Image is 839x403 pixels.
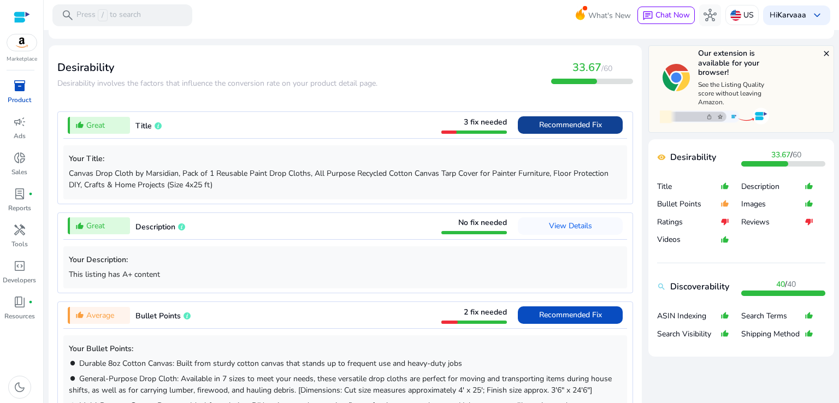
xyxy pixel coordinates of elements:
span: handyman [13,223,26,236]
h5: Your Description: [69,256,622,265]
p: Title [657,181,720,192]
mat-icon: thumb_up_alt [720,195,729,213]
mat-icon: thumb_up_alt [720,325,729,343]
p: Press to search [76,9,141,21]
img: amazon.svg [7,34,37,51]
span: book_4 [13,295,26,309]
span: 33.67 [572,60,601,75]
p: Search Visibility [657,329,720,340]
span: Great [86,120,105,131]
span: 40 [787,279,796,289]
b: 40 [776,279,785,289]
p: ASIN Indexing [657,311,720,322]
img: us.svg [730,10,741,21]
mat-icon: thumb_up_alt [720,230,729,248]
mat-icon: thumb_up_alt [805,177,813,195]
mat-icon: thumb_up_alt [75,121,84,129]
mat-icon: close [822,49,831,58]
span: /60 [601,63,612,74]
span: / [771,150,801,160]
mat-icon: thumb_up_alt [805,325,813,343]
span: inventory_2 [13,79,26,92]
mat-icon: thumb_up_alt [805,195,813,213]
mat-icon: thumb_up_alt [805,307,813,325]
b: 33.67 [771,150,790,160]
mat-icon: thumb_down_alt [805,213,813,231]
p: Shipping Method [741,329,805,340]
span: dark_mode [13,381,26,394]
span: What's New [588,6,631,25]
mat-icon: brightness_1 [69,375,76,382]
span: Desirability involves the factors that influence the conversion rate on your product detail page. [57,78,377,88]
p: Sales [11,167,27,177]
span: Title [135,121,152,131]
span: Great [86,220,105,232]
span: Recommended Fix [539,120,602,130]
p: Developers [3,275,36,285]
h3: Desirability [57,61,377,74]
span: Durable 8oz Cotton Canvas: Built from sturdy cotton canvas that stands up to frequent use and hea... [79,358,462,369]
p: Canvas Drop Cloth by Marsidian, Pack of 1 Reusable Paint Drop Cloths, All Purpose Recycled Cotton... [69,168,622,191]
span: Average [86,310,114,321]
p: Resources [4,311,35,321]
span: 2 fix needed [464,307,507,317]
p: Images [741,199,805,210]
span: fiber_manual_record [28,300,33,304]
p: Reviews [741,217,805,228]
mat-icon: thumb_up_alt [720,177,729,195]
b: Discoverability [670,280,729,293]
span: donut_small [13,151,26,164]
p: Ratings [657,217,720,228]
p: Product [8,95,31,105]
span: Recommended Fix [539,310,602,320]
span: search [61,9,74,22]
img: chrome-logo.svg [663,64,690,91]
mat-icon: thumb_up_alt [720,307,729,325]
button: Recommended Fix [518,306,623,324]
button: hub [699,4,721,26]
h5: Your Bullet Points: [69,345,622,354]
span: 60 [793,150,801,160]
span: lab_profile [13,187,26,200]
span: Chat Now [655,10,690,20]
span: code_blocks [13,259,26,272]
mat-icon: thumb_up_alt [75,311,84,319]
p: Bullet Points [657,199,720,210]
span: Bullet Points [135,311,181,321]
b: Karvaaa [777,10,806,20]
span: View Details [549,221,592,231]
mat-icon: brightness_1 [69,359,76,367]
p: Search Terms [741,311,805,322]
h5: Our extension is available for your browser! [698,49,772,78]
p: US [743,5,754,25]
mat-icon: remove_red_eye [657,153,666,162]
span: 3 fix needed [464,117,507,127]
p: Videos [657,234,720,245]
mat-icon: search [657,282,666,291]
span: fiber_manual_record [28,192,33,196]
span: General-Purpose Drop Cloth: Available in 7 sizes to meet your needs, these versatile drop cloths ... [69,374,612,395]
h5: Your Title: [69,155,622,164]
p: This listing has A+ content [69,269,622,280]
span: hub [704,9,717,22]
b: Desirability [670,151,716,164]
span: campaign [13,115,26,128]
span: / [776,279,796,289]
p: Hi [770,11,806,19]
p: Tools [11,239,28,249]
span: Description [135,222,175,232]
button: chatChat Now [637,7,695,24]
span: No fix needed [458,217,507,228]
button: Recommended Fix [518,116,623,134]
p: Marketplace [7,55,37,63]
button: View Details [518,217,623,235]
p: Reports [8,203,31,213]
mat-icon: thumb_up_alt [75,222,84,230]
p: Description [741,181,805,192]
span: keyboard_arrow_down [811,9,824,22]
span: chat [642,10,653,21]
mat-icon: thumb_down_alt [720,213,729,231]
p: See the Listing Quality score without leaving Amazon. [698,80,772,106]
p: Ads [14,131,26,141]
span: / [98,9,108,21]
